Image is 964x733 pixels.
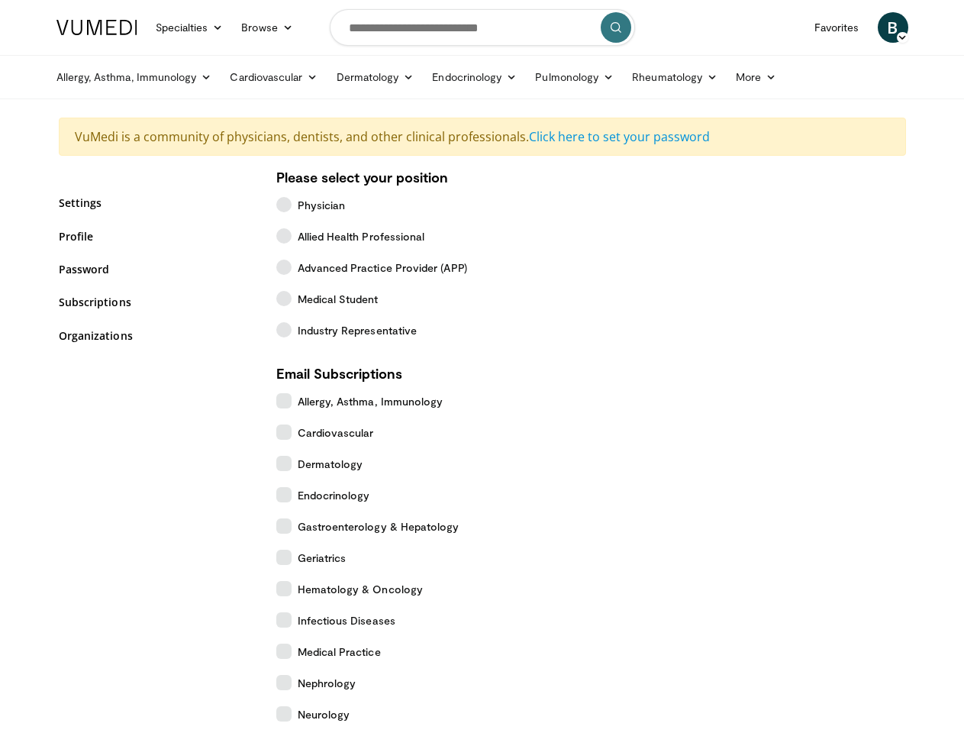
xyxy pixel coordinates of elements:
span: Industry Representative [298,322,418,338]
span: Cardiovascular [298,425,374,441]
span: Hematology & Oncology [298,581,423,597]
input: Search topics, interventions [330,9,635,46]
a: Profile [59,228,253,244]
span: Dermatology [298,456,363,472]
span: Medical Practice [298,644,381,660]
a: B [878,12,908,43]
span: Nephrology [298,675,356,691]
a: Pulmonology [526,62,623,92]
a: More [727,62,785,92]
a: Dermatology [327,62,424,92]
strong: Email Subscriptions [276,365,402,382]
span: Endocrinology [298,487,370,503]
span: Physician [298,197,346,213]
a: Rheumatology [623,62,727,92]
a: Organizations [59,328,253,344]
a: Browse [232,12,302,43]
span: Medical Student [298,291,379,307]
a: Favorites [805,12,869,43]
span: Gastroenterology & Hepatology [298,518,459,534]
img: VuMedi Logo [56,20,137,35]
span: Neurology [298,706,350,722]
span: Allergy, Asthma, Immunology [298,393,443,409]
span: Allied Health Professional [298,228,425,244]
a: Password [59,261,253,277]
a: Allergy, Asthma, Immunology [47,62,221,92]
a: Settings [59,195,253,211]
a: Subscriptions [59,294,253,310]
span: Geriatrics [298,550,347,566]
a: Endocrinology [423,62,526,92]
span: Advanced Practice Provider (APP) [298,260,467,276]
span: Infectious Diseases [298,612,395,628]
a: Cardiovascular [221,62,327,92]
a: Specialties [147,12,233,43]
div: VuMedi is a community of physicians, dentists, and other clinical professionals. [59,118,906,156]
strong: Please select your position [276,169,448,186]
a: Click here to set your password [529,128,710,145]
